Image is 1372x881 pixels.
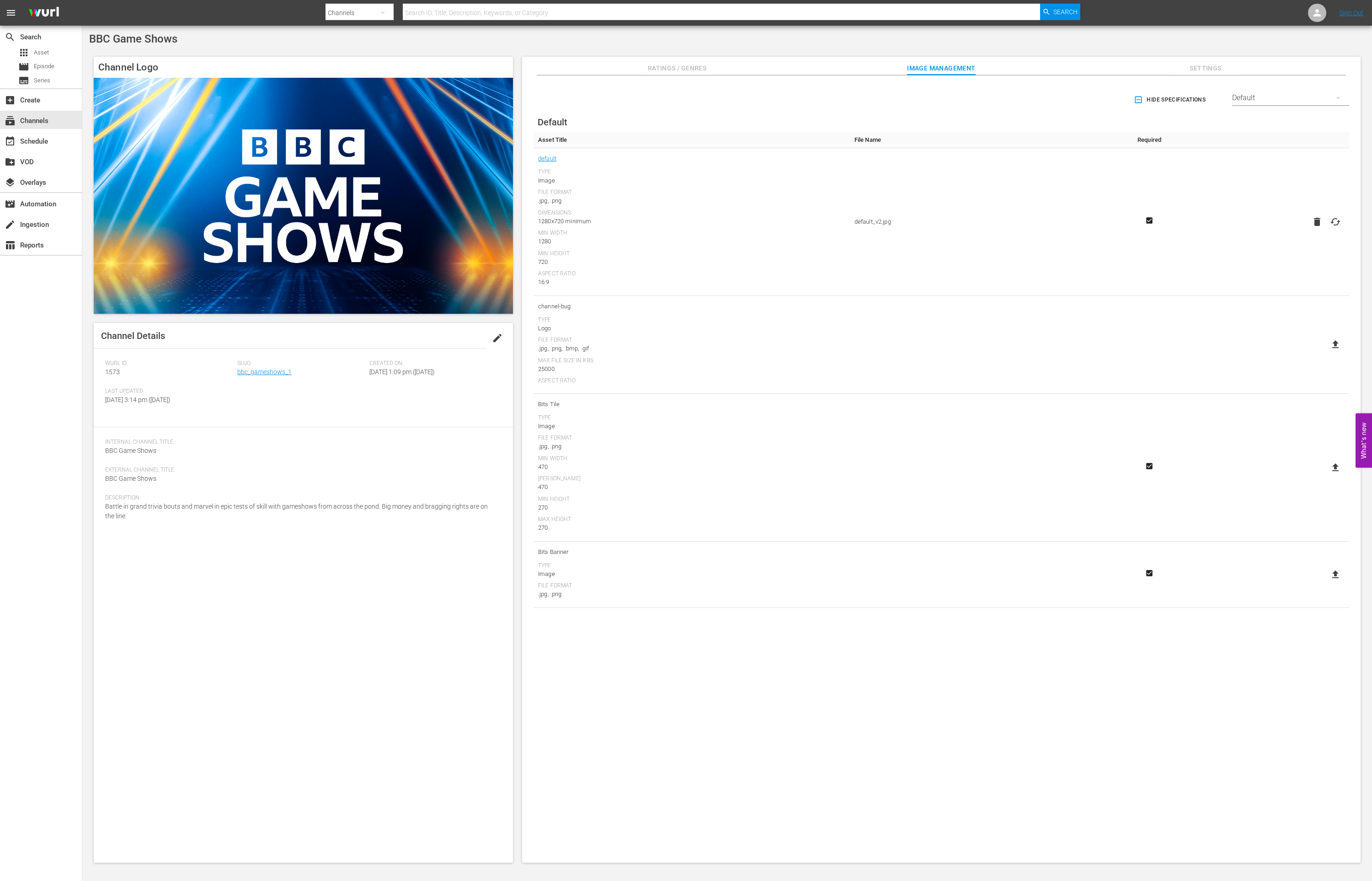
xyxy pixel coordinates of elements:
[5,177,16,188] span: Overlays
[94,57,513,78] h4: Channel Logo
[538,357,845,365] div: Max File Size In Kbs
[538,344,845,353] div: .jpg, .png, .bmp, .gif
[538,337,845,344] div: File Format
[538,230,845,237] div: Min Width
[538,435,845,442] div: File Format
[538,169,845,176] div: Type
[538,455,845,462] div: Min Width
[538,523,845,532] div: 270
[5,115,16,126] span: Channels
[643,63,711,74] span: Ratings / Genres
[538,270,845,278] div: Aspect Ratio
[105,360,233,367] span: Wurl ID:
[538,196,845,205] div: .jpg, .png
[22,2,66,24] img: ans4CAIJ8jUAAAAAAAAAAAAAAAAAAAAAAAAgQb4GAAAAAAAAAAAAAAAAAAAAAAAAJMjXAAAAAAAAAAAAAAAAAAAAAAAAgAT5G...
[538,569,845,579] div: Image
[1232,85,1349,111] div: Default
[18,75,29,86] span: Series
[538,217,845,226] div: 1280x720 minimum
[538,301,845,312] span: channel-bug
[105,503,488,520] span: Battle in grand trivia bouts and marvel in epic tests of skill with gameshows from across the pon...
[1340,9,1363,16] a: Sign Out
[105,388,233,395] span: Last Updated:
[237,360,365,367] span: Slug:
[34,62,54,71] span: Episode
[538,414,845,422] div: Type
[486,327,508,349] button: edit
[1144,569,1155,577] svg: Required
[5,136,16,147] span: Schedule
[5,95,16,106] span: Create
[538,176,845,185] div: Image
[1144,216,1155,225] svg: Required
[5,219,16,230] span: create
[369,368,435,376] span: [DATE] 1:09 pm ([DATE])
[538,582,845,590] div: File Format
[850,148,1116,296] td: default_v2.jpg
[538,496,845,503] div: Min Height
[1356,414,1372,468] button: Open Feedback Widget
[538,317,845,324] div: Type
[538,210,845,217] div: Dimensions
[101,330,165,341] span: Channel Details
[538,475,845,483] div: [PERSON_NAME]
[538,516,845,523] div: Max Height
[34,48,49,57] span: Asset
[538,189,845,196] div: File Format
[5,199,16,210] span: movie_filter
[105,467,497,474] span: External Channel Title:
[538,442,845,451] div: .jpg, .png
[538,250,845,258] div: Min Height
[534,132,850,148] th: Asset Title
[105,475,156,482] span: BBC Game Shows
[105,368,120,376] span: 1573
[18,47,29,58] span: Asset
[492,333,503,344] span: edit
[538,546,845,558] span: Bits Banner
[1132,87,1209,113] button: Hide Specifications
[1116,132,1183,148] th: Required
[5,240,16,251] span: table_chart
[538,562,845,569] div: Type
[538,117,567,128] span: Default
[538,590,845,599] div: .jpg, .png
[538,278,845,287] div: 16:9
[538,237,845,246] div: 1280
[538,483,845,492] div: 470
[538,398,845,410] span: Bits Tile
[538,153,556,165] a: default
[237,368,292,376] a: bbc_gameshows_1
[538,365,845,374] div: 25000
[5,7,16,18] span: menu
[907,63,976,74] span: Image Management
[5,156,16,167] span: create_new_folder
[538,258,845,267] div: 720
[369,360,497,367] span: Created On:
[1136,95,1206,105] span: Hide Specifications
[89,32,177,45] span: BBC Game Shows
[1053,4,1078,20] span: Search
[1171,63,1240,74] span: Settings
[538,462,845,472] div: 470
[105,447,156,454] span: BBC Game Shows
[34,76,50,85] span: Series
[1040,4,1080,20] button: Search
[105,439,497,446] span: Internal Channel Title:
[538,377,845,385] div: Aspect Ratio
[538,324,845,333] div: Logo
[94,78,513,314] img: BBC Game Shows
[850,132,1116,148] th: File Name
[1144,462,1155,470] svg: Required
[105,494,497,502] span: Description:
[538,422,845,431] div: Image
[538,503,845,512] div: 270
[5,32,16,43] span: Search
[105,396,171,403] span: [DATE] 3:14 pm ([DATE])
[18,61,29,72] span: Episode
